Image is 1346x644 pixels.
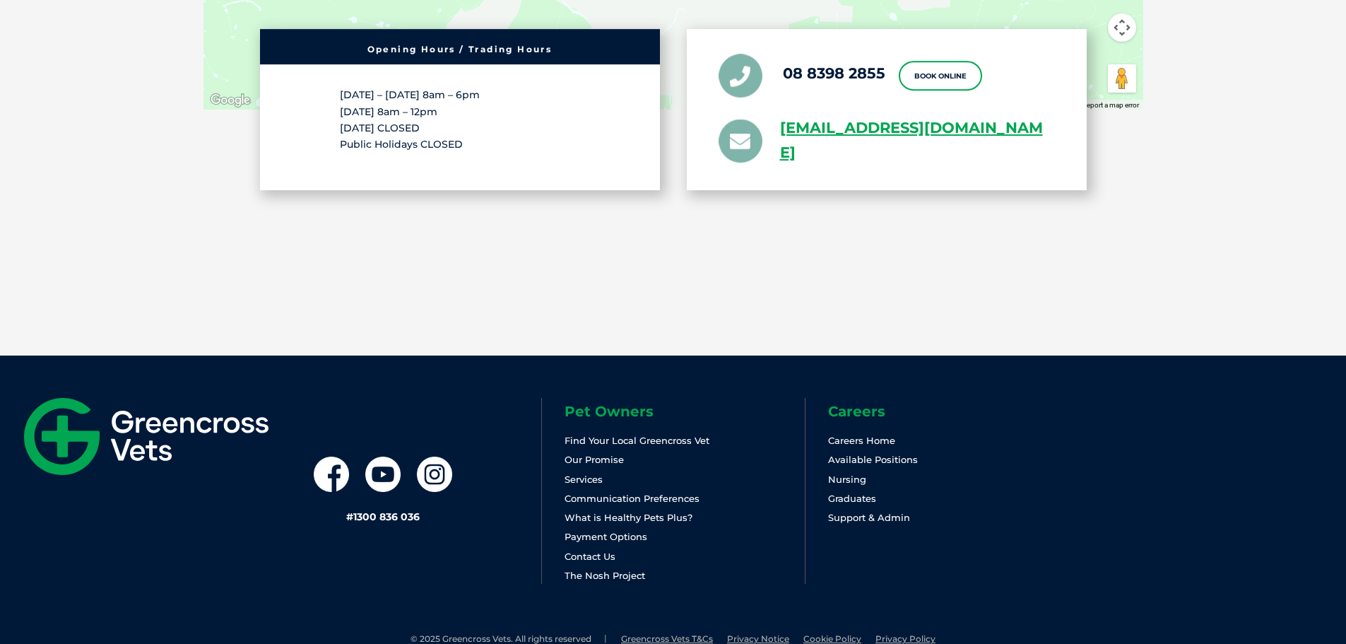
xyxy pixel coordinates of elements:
a: Contact Us [565,551,615,562]
button: Map camera controls [1108,13,1136,42]
a: Greencross Vets T&Cs [621,633,713,644]
button: Search [1318,64,1333,78]
a: Services [565,474,603,485]
p: [DATE] – [DATE] 8am – 6pm [DATE] 8am – 12pm [DATE] CLOSED Public Holidays CLOSED [340,88,580,153]
a: Find Your Local Greencross Vet [565,435,709,446]
a: Nursing [828,474,866,485]
a: Book Online [899,62,982,91]
h6: Careers [828,404,1068,418]
a: Careers Home [828,435,895,446]
a: Graduates [828,493,876,504]
a: What is Healthy Pets Plus? [565,512,692,523]
a: Communication Preferences [565,493,699,504]
a: Cookie Policy [803,633,861,644]
a: Available Positions [828,454,918,465]
a: Payment Options [565,531,647,542]
a: Our Promise [565,454,624,465]
a: [EMAIL_ADDRESS][DOMAIN_NAME] [780,117,1055,166]
a: #1300 836 036 [346,510,420,523]
h6: Opening Hours / Trading Hours [267,46,653,54]
a: The Nosh Project [565,570,645,581]
a: 08 8398 2855 [783,64,885,82]
a: Support & Admin [828,512,910,523]
h6: Pet Owners [565,404,805,418]
a: Privacy Notice [727,633,789,644]
a: Privacy Policy [875,633,935,644]
span: # [346,510,353,523]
